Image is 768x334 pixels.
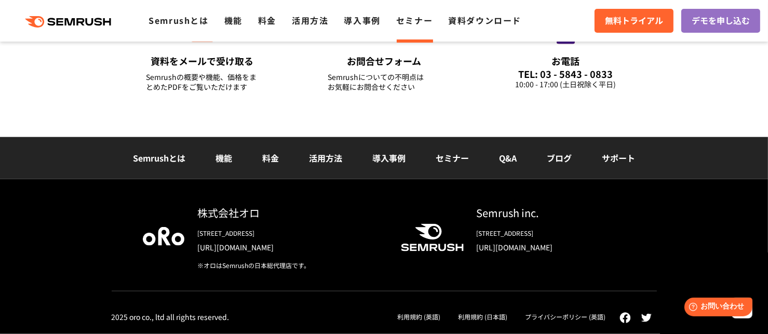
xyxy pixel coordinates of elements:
[146,72,259,92] div: Semrushの概要や機能、価格をまとめたPDFをご覧いただけます
[112,312,230,322] div: 2025 oro co., ltd all rights reserved.
[547,152,572,164] a: ブログ
[477,242,626,252] a: [URL][DOMAIN_NAME]
[458,312,507,321] a: 利用規約 (日本語)
[595,9,673,33] a: 無料トライアル
[328,72,440,92] div: Semrushについての不明点は お気軽にお問合せください
[309,152,342,164] a: 活用方法
[681,9,760,33] a: デモを申し込む
[197,261,384,270] div: ※オロはSemrushの日本総代理店です。
[602,152,635,164] a: サポート
[292,14,328,26] a: 活用方法
[143,227,184,246] img: oro company
[215,152,232,164] a: 機能
[641,314,652,322] img: twitter
[448,14,521,26] a: 資料ダウンロード
[692,14,750,28] span: デモを申し込む
[510,68,622,79] div: TEL: 03 - 5843 - 0833
[197,205,384,220] div: 株式会社オロ
[477,205,626,220] div: Semrush inc.
[149,14,208,26] a: Semrushとは
[525,312,605,321] a: プライバシーポリシー (英語)
[499,152,517,164] a: Q&A
[262,152,279,164] a: 料金
[510,79,622,89] div: 10:00 - 17:00 (土日祝除く平日)
[197,242,384,252] a: [URL][DOMAIN_NAME]
[344,14,381,26] a: 導入事例
[436,152,469,164] a: セミナー
[605,14,663,28] span: 無料トライアル
[197,229,384,238] div: [STREET_ADDRESS]
[619,312,631,324] img: facebook
[133,152,185,164] a: Semrushとは
[372,152,406,164] a: 導入事例
[676,293,757,323] iframe: Help widget launcher
[146,55,259,68] div: 資料をメールで受け取る
[510,55,622,68] div: お電話
[328,55,440,68] div: お問合せフォーム
[258,14,276,26] a: 料金
[396,14,433,26] a: セミナー
[224,14,242,26] a: 機能
[397,312,440,321] a: 利用規約 (英語)
[477,229,626,238] div: [STREET_ADDRESS]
